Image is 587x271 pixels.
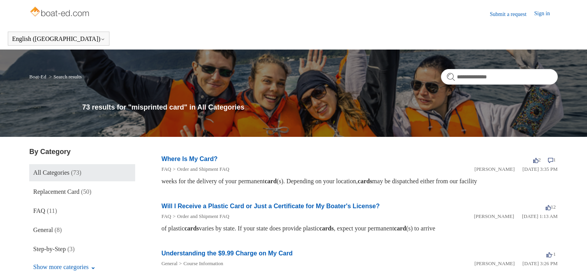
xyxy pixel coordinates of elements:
[394,225,406,232] em: card
[29,164,135,181] a: All Categories (73)
[161,250,293,257] a: Understanding the $9.99 Charge on My Card
[29,221,135,239] a: General (8)
[171,213,229,220] li: Order and Shipment FAQ
[48,74,82,80] li: Search results
[161,213,171,220] li: FAQ
[55,227,62,233] span: (8)
[33,169,69,176] span: All Categories
[29,147,135,157] h3: By Category
[161,260,177,266] a: General
[161,156,217,162] a: Where Is My Card?
[81,188,92,195] span: (50)
[82,102,558,113] h1: 73 results for "misprinted card" in All Categories
[29,202,135,220] a: FAQ (11)
[29,241,135,258] a: Step-by-Step (3)
[33,246,66,252] span: Step-by-Step
[161,166,171,172] a: FAQ
[474,213,514,220] li: [PERSON_NAME]
[177,213,229,219] a: Order and Shipment FAQ
[185,225,199,232] em: cards
[29,5,91,20] img: Boat-Ed Help Center home page
[67,246,75,252] span: (3)
[177,166,229,172] a: Order and Shipment FAQ
[29,183,135,200] a: Replacement Card (50)
[161,177,557,186] div: weeks for the delivery of your permanent (s). Depending on your location, may be dispatched eithe...
[178,260,224,267] li: Course Information
[474,260,515,267] li: [PERSON_NAME]
[161,213,171,219] a: FAQ
[183,260,223,266] a: Course Information
[522,166,557,172] time: 01/05/2024, 15:35
[533,157,541,163] span: 2
[161,165,171,173] li: FAQ
[534,9,558,19] a: Sign in
[161,260,177,267] li: General
[319,225,334,232] em: cards
[161,203,379,209] a: Will I Receive a Plastic Card or Just a Certificate for My Boater's License?
[71,169,81,176] span: (73)
[522,260,557,266] time: 01/05/2024, 15:26
[546,251,556,257] span: -1
[29,74,48,80] li: Boat-Ed
[161,224,557,233] div: of plastic varies by state. If your state does provide plastic , expect your permanent (s) to arrive
[29,74,46,80] a: Boat-Ed
[264,178,277,184] em: card
[441,69,558,85] input: Search
[47,207,57,214] span: (11)
[546,204,556,210] span: 12
[12,35,105,43] button: English ([GEOGRAPHIC_DATA])
[522,213,558,219] time: 03/16/2022, 01:13
[33,207,45,214] span: FAQ
[490,10,534,18] a: Submit a request
[171,165,229,173] li: Order and Shipment FAQ
[33,188,79,195] span: Replacement Card
[358,178,372,184] em: cards
[33,227,53,233] span: General
[548,157,556,163] span: 1
[474,165,515,173] li: [PERSON_NAME]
